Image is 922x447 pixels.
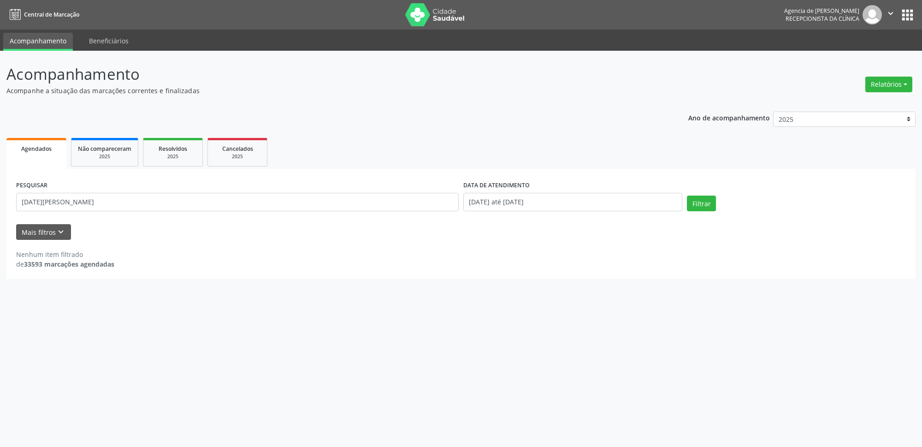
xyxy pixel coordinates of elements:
button: Relatórios [865,77,912,92]
input: Nome, código do beneficiário ou CPF [16,193,459,211]
span: Resolvidos [159,145,187,153]
span: Cancelados [222,145,253,153]
p: Ano de acompanhamento [688,112,770,123]
p: Acompanhamento [6,63,643,86]
div: 2025 [78,153,131,160]
a: Central de Marcação [6,7,79,22]
i: keyboard_arrow_down [56,227,66,237]
img: img [863,5,882,24]
label: PESQUISAR [16,179,47,193]
button: Mais filtroskeyboard_arrow_down [16,224,71,240]
span: Não compareceram [78,145,131,153]
div: Agencia de [PERSON_NAME] [784,7,859,15]
p: Acompanhe a situação das marcações correntes e finalizadas [6,86,643,95]
i:  [886,8,896,18]
div: Nenhum item filtrado [16,250,114,259]
input: Selecione um intervalo [463,193,682,211]
span: Recepcionista da clínica [786,15,859,23]
button: Filtrar [687,196,716,211]
div: 2025 [214,153,260,160]
span: Central de Marcação [24,11,79,18]
button:  [882,5,899,24]
strong: 33593 marcações agendadas [24,260,114,268]
button: apps [899,7,916,23]
span: Agendados [21,145,52,153]
div: de [16,259,114,269]
div: 2025 [150,153,196,160]
a: Acompanhamento [3,33,73,51]
a: Beneficiários [83,33,135,49]
label: DATA DE ATENDIMENTO [463,179,530,193]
